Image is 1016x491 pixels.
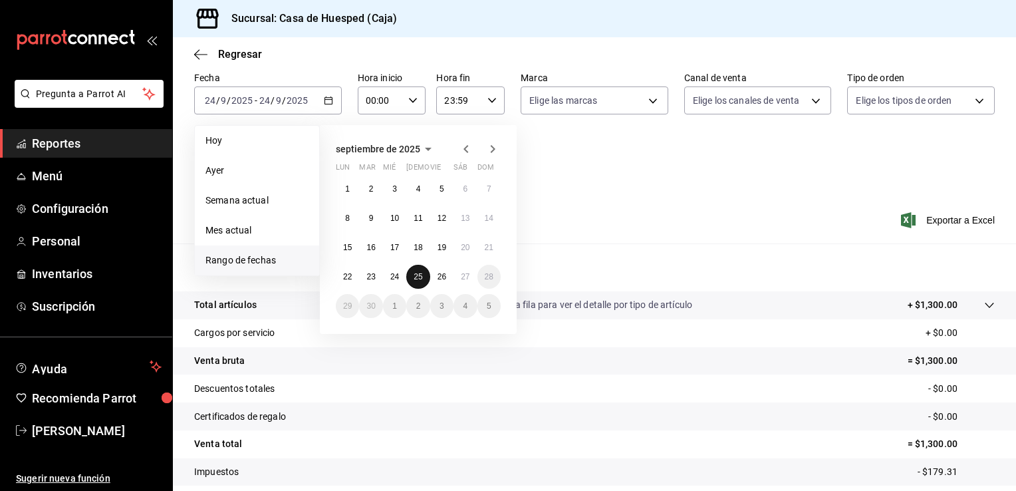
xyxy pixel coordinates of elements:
abbr: 7 de septiembre de 2025 [487,184,491,194]
button: 6 de septiembre de 2025 [453,177,477,201]
span: Reportes [32,134,162,152]
span: Personal [32,232,162,250]
input: -- [275,95,282,106]
button: 21 de septiembre de 2025 [477,236,501,259]
span: Elige las marcas [529,94,597,107]
abbr: 10 de septiembre de 2025 [390,214,399,223]
abbr: 2 de septiembre de 2025 [369,184,374,194]
abbr: jueves [406,163,485,177]
button: 26 de septiembre de 2025 [430,265,453,289]
span: Ayuda [32,359,144,375]
abbr: 28 de septiembre de 2025 [485,272,493,281]
span: Elige los tipos de orden [856,94,952,107]
button: Exportar a Excel [904,212,995,228]
span: [PERSON_NAME] [32,422,162,440]
abbr: 30 de septiembre de 2025 [366,301,375,311]
h3: Sucursal: Casa de Huesped (Caja) [221,11,397,27]
span: Regresar [218,48,262,61]
span: Rango de fechas [205,253,309,267]
button: 3 de septiembre de 2025 [383,177,406,201]
label: Canal de venta [684,73,832,82]
abbr: 13 de septiembre de 2025 [461,214,469,223]
abbr: 3 de octubre de 2025 [440,301,444,311]
button: 1 de octubre de 2025 [383,294,406,318]
p: Venta bruta [194,354,245,368]
abbr: 24 de septiembre de 2025 [390,272,399,281]
button: 22 de septiembre de 2025 [336,265,359,289]
abbr: 1 de septiembre de 2025 [345,184,350,194]
button: Regresar [194,48,262,61]
button: 28 de septiembre de 2025 [477,265,501,289]
button: 16 de septiembre de 2025 [359,236,382,259]
p: Descuentos totales [194,382,275,396]
label: Tipo de orden [847,73,995,82]
label: Hora inicio [358,73,426,82]
abbr: 12 de septiembre de 2025 [438,214,446,223]
p: - $0.00 [928,410,995,424]
span: Menú [32,167,162,185]
span: Semana actual [205,194,309,208]
button: open_drawer_menu [146,35,157,45]
span: Suscripción [32,297,162,315]
abbr: sábado [453,163,467,177]
button: 23 de septiembre de 2025 [359,265,382,289]
p: - $179.31 [918,465,995,479]
button: 2 de septiembre de 2025 [359,177,382,201]
span: Inventarios [32,265,162,283]
button: 30 de septiembre de 2025 [359,294,382,318]
button: 25 de septiembre de 2025 [406,265,430,289]
button: 20 de septiembre de 2025 [453,236,477,259]
p: Impuestos [194,465,239,479]
abbr: lunes [336,163,350,177]
button: 29 de septiembre de 2025 [336,294,359,318]
button: 8 de septiembre de 2025 [336,206,359,230]
button: 24 de septiembre de 2025 [383,265,406,289]
abbr: 19 de septiembre de 2025 [438,243,446,252]
span: - [255,95,257,106]
button: 13 de septiembre de 2025 [453,206,477,230]
button: 9 de septiembre de 2025 [359,206,382,230]
input: -- [204,95,216,106]
span: Hoy [205,134,309,148]
p: = $1,300.00 [908,437,995,451]
abbr: 11 de septiembre de 2025 [414,214,422,223]
span: / [282,95,286,106]
abbr: 4 de octubre de 2025 [463,301,467,311]
abbr: 25 de septiembre de 2025 [414,272,422,281]
abbr: martes [359,163,375,177]
abbr: 3 de septiembre de 2025 [392,184,397,194]
abbr: 18 de septiembre de 2025 [414,243,422,252]
button: 5 de octubre de 2025 [477,294,501,318]
input: ---- [286,95,309,106]
input: ---- [231,95,253,106]
span: / [227,95,231,106]
button: 18 de septiembre de 2025 [406,236,430,259]
button: 7 de septiembre de 2025 [477,177,501,201]
abbr: 17 de septiembre de 2025 [390,243,399,252]
abbr: 20 de septiembre de 2025 [461,243,469,252]
input: -- [259,95,271,106]
button: 3 de octubre de 2025 [430,294,453,318]
button: 11 de septiembre de 2025 [406,206,430,230]
abbr: 5 de octubre de 2025 [487,301,491,311]
button: 4 de octubre de 2025 [453,294,477,318]
span: Mes actual [205,224,309,238]
p: Resumen [194,259,995,275]
abbr: 26 de septiembre de 2025 [438,272,446,281]
abbr: 2 de octubre de 2025 [416,301,421,311]
p: Certificados de regalo [194,410,286,424]
button: 27 de septiembre de 2025 [453,265,477,289]
button: 17 de septiembre de 2025 [383,236,406,259]
p: + $0.00 [926,326,995,340]
abbr: 5 de septiembre de 2025 [440,184,444,194]
button: 15 de septiembre de 2025 [336,236,359,259]
p: Cargos por servicio [194,326,275,340]
p: - $0.00 [928,382,995,396]
abbr: 22 de septiembre de 2025 [343,272,352,281]
button: Pregunta a Parrot AI [15,80,164,108]
button: 4 de septiembre de 2025 [406,177,430,201]
button: 2 de octubre de 2025 [406,294,430,318]
span: Sugerir nueva función [16,472,162,486]
abbr: 16 de septiembre de 2025 [366,243,375,252]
